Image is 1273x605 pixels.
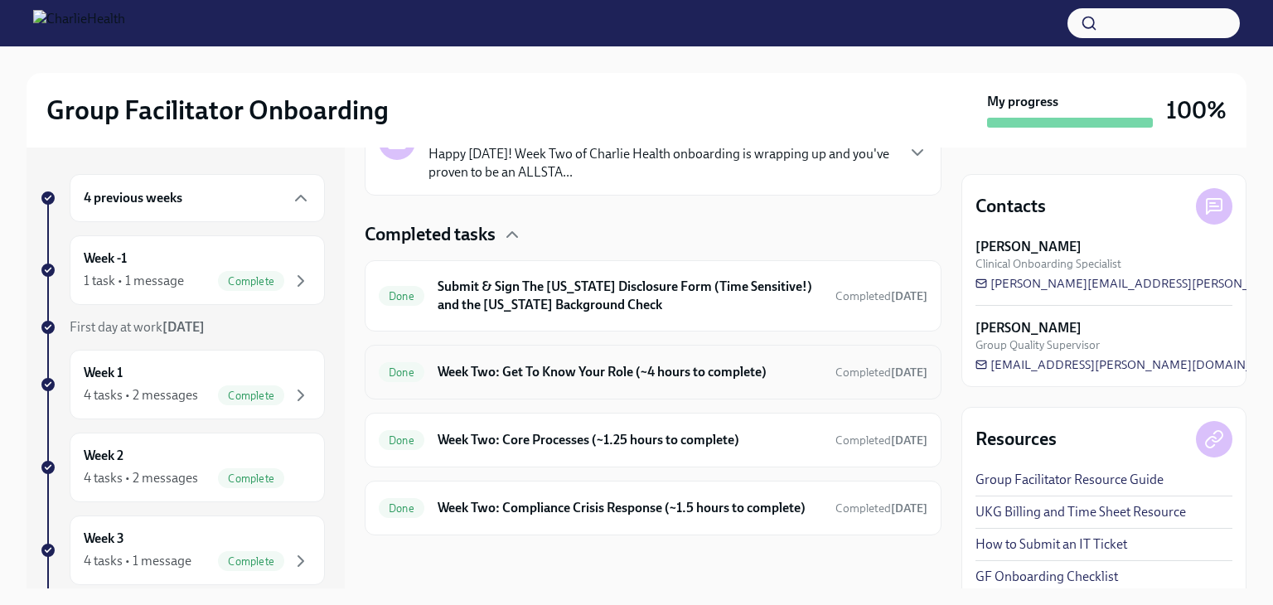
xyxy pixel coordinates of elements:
[428,145,894,181] p: Happy [DATE]! Week Two of Charlie Health onboarding is wrapping up and you've proven to be an ALL...
[438,499,822,517] h6: Week Two: Compliance Crisis Response (~1.5 hours to complete)
[218,472,284,485] span: Complete
[379,434,424,447] span: Done
[835,289,927,303] span: Completed
[40,235,325,305] a: Week -11 task • 1 messageComplete
[379,290,424,302] span: Done
[835,501,927,515] span: Completed
[975,427,1057,452] h4: Resources
[975,568,1118,586] a: GF Onboarding Checklist
[835,501,927,516] span: August 2nd, 2025 15:05
[379,366,424,379] span: Done
[84,552,191,570] div: 4 tasks • 1 message
[84,530,124,548] h6: Week 3
[438,431,822,449] h6: Week Two: Core Processes (~1.25 hours to complete)
[835,365,927,380] span: August 11th, 2025 09:03
[891,433,927,448] strong: [DATE]
[975,503,1186,521] a: UKG Billing and Time Sheet Resource
[975,238,1082,256] strong: [PERSON_NAME]
[379,359,927,385] a: DoneWeek Two: Get To Know Your Role (~4 hours to complete)Completed[DATE]
[40,350,325,419] a: Week 14 tasks • 2 messagesComplete
[162,319,205,335] strong: [DATE]
[438,363,822,381] h6: Week Two: Get To Know Your Role (~4 hours to complete)
[975,535,1127,554] a: How to Submit an IT Ticket
[987,93,1058,111] strong: My progress
[84,447,123,465] h6: Week 2
[84,364,123,382] h6: Week 1
[891,289,927,303] strong: [DATE]
[40,318,325,336] a: First day at work[DATE]
[365,222,941,247] div: Completed tasks
[40,515,325,585] a: Week 34 tasks • 1 messageComplete
[40,433,325,502] a: Week 24 tasks • 2 messagesComplete
[835,365,927,380] span: Completed
[438,278,822,314] h6: Submit & Sign The [US_STATE] Disclosure Form (Time Sensitive!) and the [US_STATE] Background Check
[218,555,284,568] span: Complete
[46,94,389,127] h2: Group Facilitator Onboarding
[835,433,927,448] span: August 2nd, 2025 11:41
[975,194,1046,219] h4: Contacts
[975,319,1082,337] strong: [PERSON_NAME]
[379,427,927,453] a: DoneWeek Two: Core Processes (~1.25 hours to complete)Completed[DATE]
[1166,95,1227,125] h3: 100%
[975,337,1100,353] span: Group Quality Supervisor
[365,222,496,247] h4: Completed tasks
[218,275,284,288] span: Complete
[70,319,205,335] span: First day at work
[379,502,424,515] span: Done
[84,249,127,268] h6: Week -1
[835,288,927,304] span: July 25th, 2025 11:18
[33,10,125,36] img: CharlieHealth
[975,471,1164,489] a: Group Facilitator Resource Guide
[84,469,198,487] div: 4 tasks • 2 messages
[218,390,284,402] span: Complete
[975,256,1121,272] span: Clinical Onboarding Specialist
[84,272,184,290] div: 1 task • 1 message
[891,501,927,515] strong: [DATE]
[70,174,325,222] div: 4 previous weeks
[379,495,927,521] a: DoneWeek Two: Compliance Crisis Response (~1.5 hours to complete)Completed[DATE]
[84,189,182,207] h6: 4 previous weeks
[891,365,927,380] strong: [DATE]
[379,274,927,317] a: DoneSubmit & Sign The [US_STATE] Disclosure Form (Time Sensitive!) and the [US_STATE] Background ...
[835,433,927,448] span: Completed
[84,386,198,404] div: 4 tasks • 2 messages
